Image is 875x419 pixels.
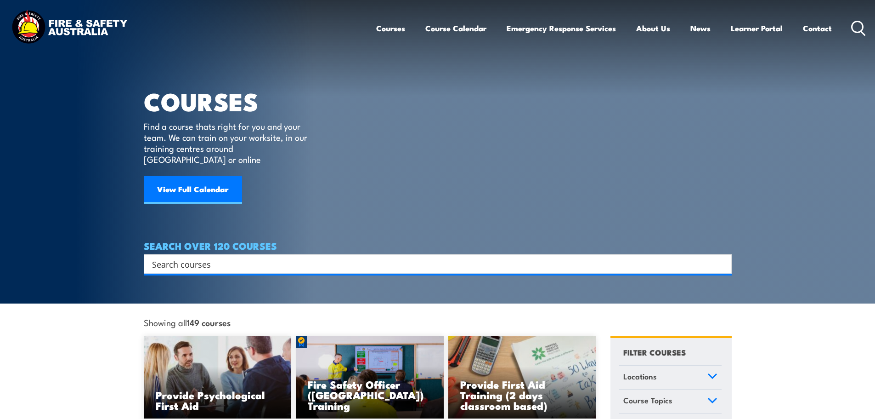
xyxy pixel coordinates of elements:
h1: COURSES [144,90,321,112]
h3: Provide Psychological First Aid [156,390,280,411]
a: Course Calendar [425,16,486,40]
a: View Full Calendar [144,176,242,204]
a: Contact [803,16,832,40]
span: Locations [623,370,657,383]
a: Provide Psychological First Aid [144,336,292,419]
a: Learner Portal [731,16,783,40]
a: Provide First Aid Training (2 days classroom based) [448,336,596,419]
a: Courses [376,16,405,40]
img: Fire Safety Advisor [296,336,444,419]
a: Course Topics [619,390,722,413]
a: News [690,16,711,40]
span: Showing all [144,317,231,327]
a: Emergency Response Services [507,16,616,40]
img: Mental Health First Aid Training (Standard) – Classroom [448,336,596,419]
button: Search magnifier button [716,258,728,270]
h3: Provide First Aid Training (2 days classroom based) [460,379,584,411]
img: Mental Health First Aid Training Course from Fire & Safety Australia [144,336,292,419]
form: Search form [154,258,713,270]
h4: FILTER COURSES [623,346,686,358]
h3: Fire Safety Officer ([GEOGRAPHIC_DATA]) Training [308,379,432,411]
strong: 149 courses [187,316,231,328]
a: Locations [619,366,722,390]
a: About Us [636,16,670,40]
input: Search input [152,257,711,271]
a: Fire Safety Officer ([GEOGRAPHIC_DATA]) Training [296,336,444,419]
p: Find a course thats right for you and your team. We can train on your worksite, in our training c... [144,121,311,165]
span: Course Topics [623,394,672,407]
h4: SEARCH OVER 120 COURSES [144,241,732,251]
